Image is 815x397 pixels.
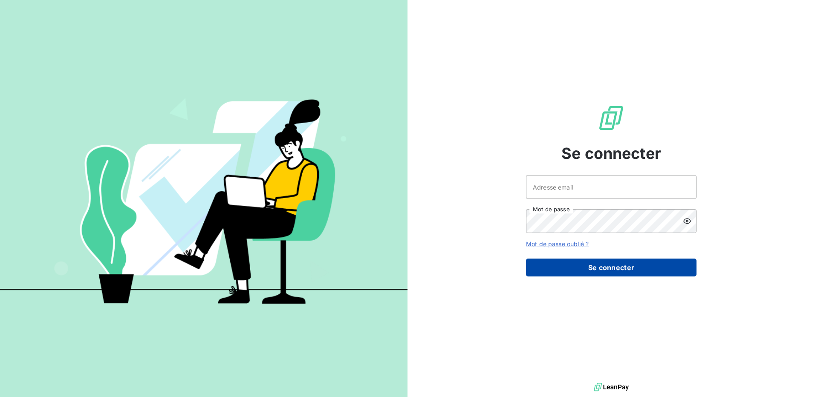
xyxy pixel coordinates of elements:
[561,142,661,165] span: Se connecter
[594,381,629,394] img: logo
[598,104,625,132] img: Logo LeanPay
[526,259,697,276] button: Se connecter
[526,240,589,247] a: Mot de passe oublié ?
[526,175,697,199] input: placeholder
